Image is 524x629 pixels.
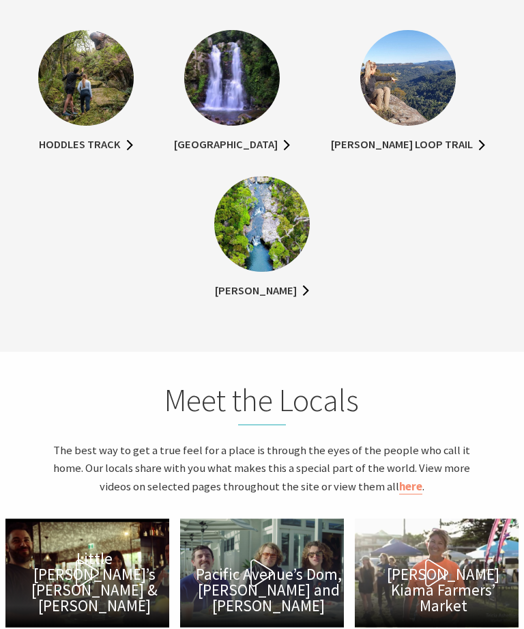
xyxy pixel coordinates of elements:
img: Phil Winterton Photography - Natural Wonder - Minnamurra Rainforest Falls Walk [184,30,280,126]
h2: Meet the Locals [49,382,475,425]
button: Pacific Avenue’s Dom, [PERSON_NAME] and [PERSON_NAME] [180,518,344,627]
span: The best way to get a true feel for a place is through the eyes of the people who call it home. O... [53,443,470,494]
a: [PERSON_NAME] [215,282,309,301]
button: Little [PERSON_NAME]’s [PERSON_NAME] & [PERSON_NAME] [5,518,169,627]
span: Pacific Avenue’s Dom, [PERSON_NAME] and [PERSON_NAME] [194,566,344,613]
a: [PERSON_NAME] Loop Trail [331,136,485,155]
button: [PERSON_NAME] Kiama Farmers’ Market [355,518,519,627]
a: [GEOGRAPHIC_DATA] [174,136,290,155]
a: here [399,479,422,494]
a: Hoddles Track [39,136,133,155]
span: [PERSON_NAME] Kiama Farmers’ Market [368,566,519,613]
span: Little [PERSON_NAME]’s [PERSON_NAME] & [PERSON_NAME] [19,550,169,613]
